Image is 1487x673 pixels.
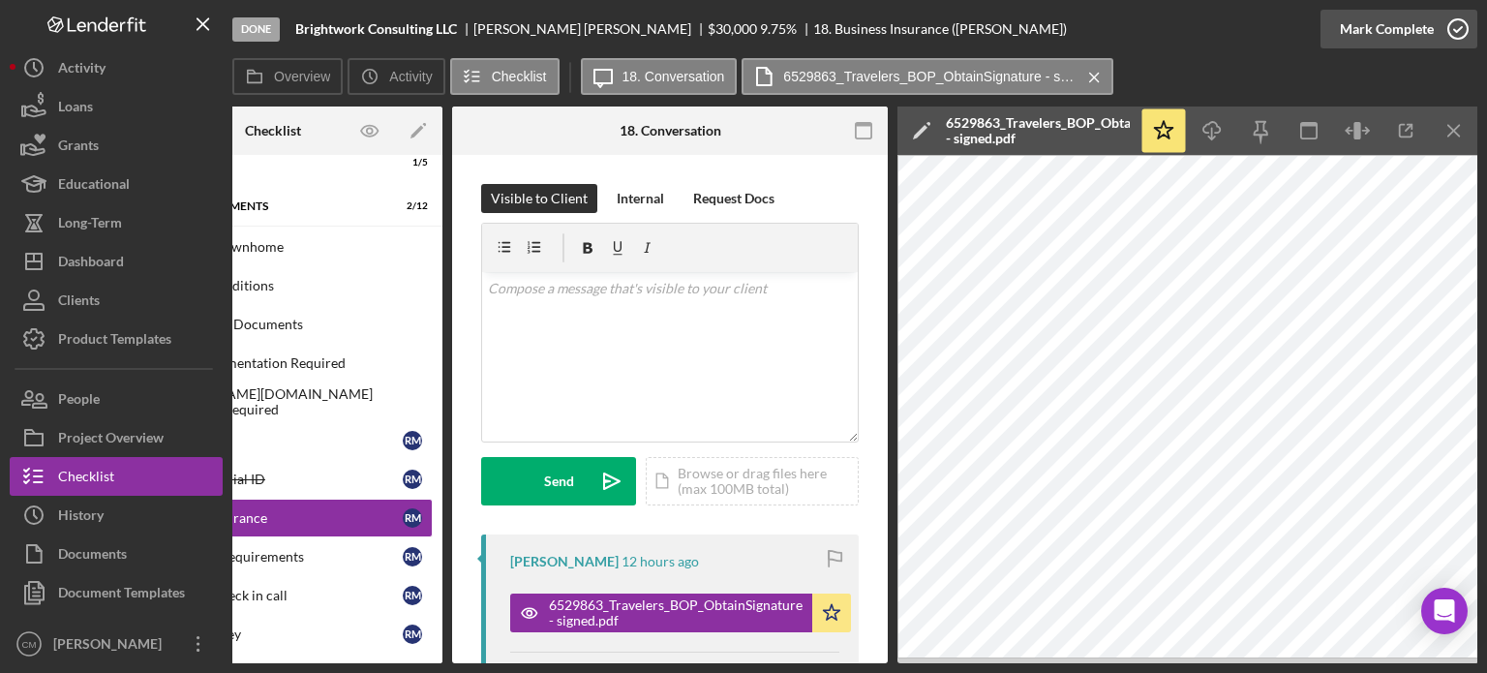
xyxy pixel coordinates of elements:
div: Documents [58,535,127,578]
button: Project Overview [10,418,223,457]
div: $30,000 [708,21,757,37]
label: Checklist [492,69,547,84]
div: R M [403,547,422,566]
div: Import to Downhome [153,239,432,255]
div: Dashboard [58,242,124,286]
button: Request Docs [683,184,784,213]
div: History [58,496,104,539]
button: Internal [607,184,674,213]
label: Overview [274,69,330,84]
button: 18. Conversation [581,58,738,95]
div: Internal [617,184,664,213]
a: Additional RequirementsRM [113,537,433,576]
div: Open Intercom Messenger [1421,588,1468,634]
a: Letter of Conditions [113,266,433,305]
a: Import to Downhome [113,228,433,266]
a: Checklist [10,457,223,496]
div: 18. Business Insurance ([PERSON_NAME]) [813,21,1067,37]
div: Business Insurance [153,510,403,526]
div: R M [403,431,422,450]
label: 18. Conversation [622,69,725,84]
div: Loans [58,87,93,131]
button: Loans [10,87,223,126]
button: Grants [10,126,223,165]
button: Overview [232,58,343,95]
button: Long-Term [10,203,223,242]
button: Activity [10,48,223,87]
button: 6529863_Travelers_BOP_ObtainSignature - signed.pdf [510,594,851,632]
div: Visible to Client [491,184,588,213]
div: Long-Term [58,203,122,247]
div: Checklist [58,457,114,501]
div: Decision [142,157,379,168]
div: R M [403,508,422,528]
button: CM[PERSON_NAME] [10,625,223,663]
button: Checklist [450,58,560,95]
button: 6529863_Travelers_BOP_ObtainSignature - signed.pdf [742,58,1113,95]
button: Clients [10,281,223,320]
a: Product Templates [10,320,223,358]
div: R M [403,625,422,644]
div: 6529863_Travelers_BOP_ObtainSignature - signed.pdf [549,597,803,628]
div: ACH Form [153,433,403,448]
div: Closing survey [153,627,403,642]
div: People [58,380,100,423]
button: Mark Complete [1320,10,1477,48]
a: Site Visit/Check in callRM [113,576,433,615]
label: 6529863_Travelers_BOP_ObtainSignature - signed.pdf [783,69,1074,84]
button: Document Templates [10,573,223,612]
div: Clients [58,281,100,324]
div: 18. Conversation [620,123,721,138]
div: 1 / 5 [393,157,428,168]
button: Educational [10,165,223,203]
a: ACH FormRM [113,421,433,460]
div: [PERSON_NAME][DOMAIN_NAME] registration required [153,386,432,417]
a: [PERSON_NAME][DOMAIN_NAME] registration required [113,382,433,421]
div: 9.75 % [760,21,797,37]
button: Visible to Client [481,184,597,213]
a: USDA Documentation Required [113,344,433,382]
a: Business InsuranceRM [113,499,433,537]
div: CLOSING DOCUMENTS [142,200,379,212]
a: Copy of Official IDRM [113,460,433,499]
button: Dashboard [10,242,223,281]
div: 6529863_Travelers_BOP_ObtainSignature - signed.pdf [946,115,1130,146]
time: 2025-10-15 01:48 [622,554,699,569]
div: Request Docs [693,184,774,213]
div: 2 / 12 [393,200,428,212]
div: Grants [58,126,99,169]
button: History [10,496,223,535]
div: Activity [58,48,106,92]
div: Product Templates [58,320,171,363]
div: Document Templates [58,573,185,617]
div: Letter of Conditions [153,278,432,293]
a: Closing surveyRM [113,615,433,654]
button: People [10,380,223,418]
div: Loan Closing Documents [153,317,432,332]
div: Send [544,457,574,505]
text: CM [22,639,37,650]
div: Mark Complete [1340,10,1434,48]
label: Activity [389,69,432,84]
div: Educational [58,165,130,208]
div: USDA Documentation Required [153,355,432,371]
div: Checklist [245,123,301,138]
div: [PERSON_NAME] [48,625,174,668]
button: Activity [348,58,444,95]
button: Send [481,457,636,505]
a: Loan Closing Documents [113,305,433,344]
button: Documents [10,535,223,573]
div: Copy of Official ID [153,472,403,487]
b: Brightwork Consulting LLC [295,21,457,37]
